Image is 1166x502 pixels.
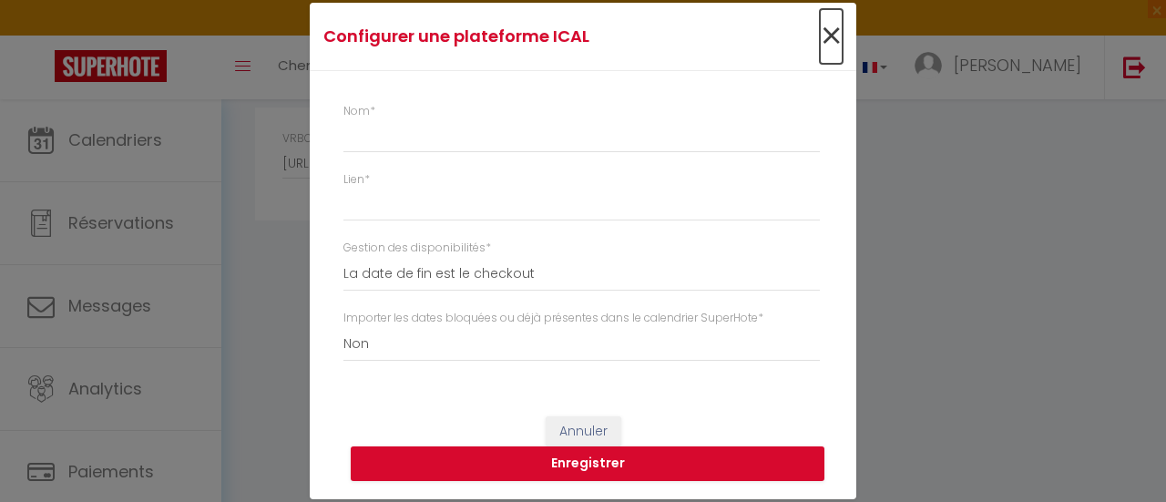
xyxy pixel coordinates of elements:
[343,103,375,120] label: Nom
[343,240,491,257] label: Gestion des disponibilités
[323,24,661,49] h4: Configurer une plateforme ICAL
[343,310,763,327] label: Importer les dates bloquées ou déjà présentes dans le calendrier SuperHote
[343,171,370,189] label: Lien
[351,446,824,481] button: Enregistrer
[820,9,843,64] span: ×
[546,416,621,447] button: Annuler
[820,17,843,56] button: Close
